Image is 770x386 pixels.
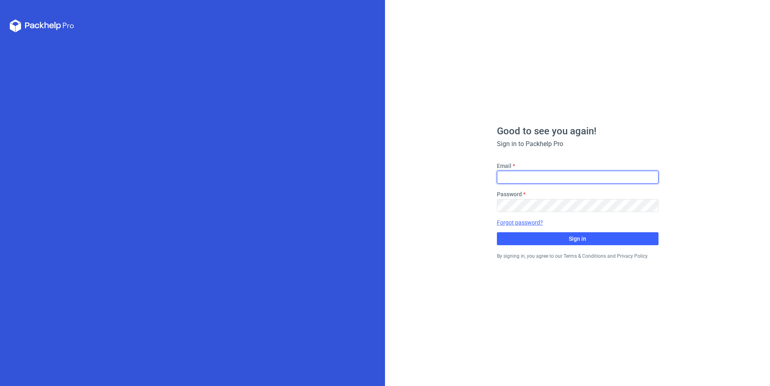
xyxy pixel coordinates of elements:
[497,126,658,136] h1: Good to see you again!
[497,190,522,198] label: Password
[497,232,658,245] button: Sign in
[497,218,543,227] a: Forgot password?
[497,139,658,149] div: Sign in to Packhelp Pro
[497,253,648,259] small: By signing in, you agree to our Terms & Conditions and Privacy Policy.
[10,19,74,32] svg: Packhelp Pro
[569,236,586,242] span: Sign in
[497,162,511,170] label: Email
